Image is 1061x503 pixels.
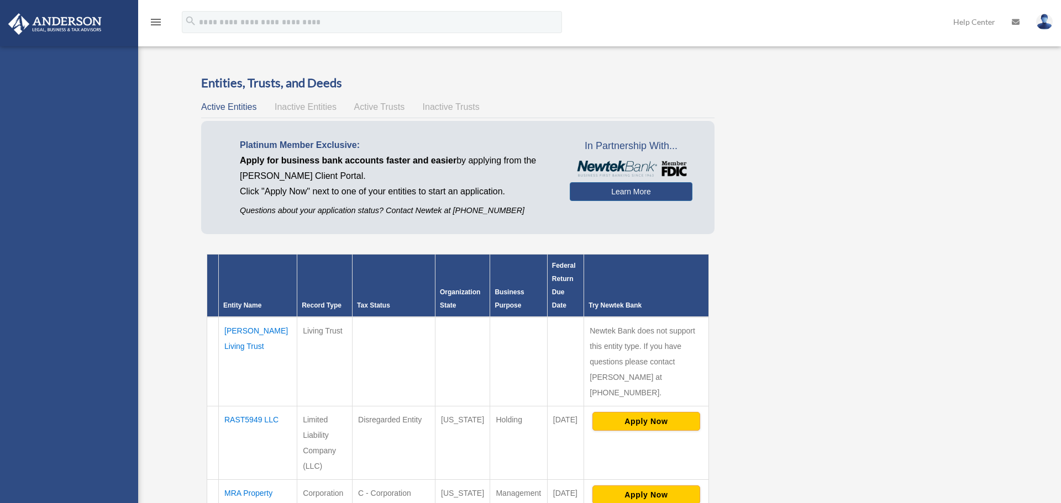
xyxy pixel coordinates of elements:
td: Limited Liability Company (LLC) [297,406,353,480]
th: Tax Status [353,255,435,317]
span: Inactive Trusts [423,102,480,112]
p: Questions about your application status? Contact Newtek at [PHONE_NUMBER] [240,204,553,218]
span: Active Entities [201,102,256,112]
td: [PERSON_NAME] Living Trust [219,317,297,406]
td: RAST5949 LLC [219,406,297,480]
img: NewtekBankLogoSM.png [575,161,686,177]
td: Disregarded Entity [353,406,435,480]
td: Holding [490,406,547,480]
td: [US_STATE] [435,406,490,480]
th: Record Type [297,255,353,317]
span: Inactive Entities [275,102,337,112]
td: Living Trust [297,317,353,406]
span: Active Trusts [354,102,405,112]
p: Click "Apply Now" next to one of your entities to start an application. [240,184,553,199]
td: Newtek Bank does not support this entity type. If you have questions please contact [PERSON_NAME]... [584,317,708,406]
th: Business Purpose [490,255,547,317]
th: Organization State [435,255,490,317]
button: Apply Now [592,412,700,431]
a: menu [149,19,162,29]
i: menu [149,15,162,29]
i: search [185,15,197,27]
span: Apply for business bank accounts faster and easier [240,156,456,165]
img: User Pic [1036,14,1053,30]
a: Learn More [570,182,692,201]
th: Federal Return Due Date [547,255,584,317]
th: Entity Name [219,255,297,317]
div: Try Newtek Bank [589,299,703,312]
h3: Entities, Trusts, and Deeds [201,75,715,92]
span: In Partnership With... [570,137,692,155]
p: Platinum Member Exclusive: [240,137,553,153]
img: Anderson Advisors Platinum Portal [5,13,105,35]
td: [DATE] [547,406,584,480]
p: by applying from the [PERSON_NAME] Client Portal. [240,153,553,184]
